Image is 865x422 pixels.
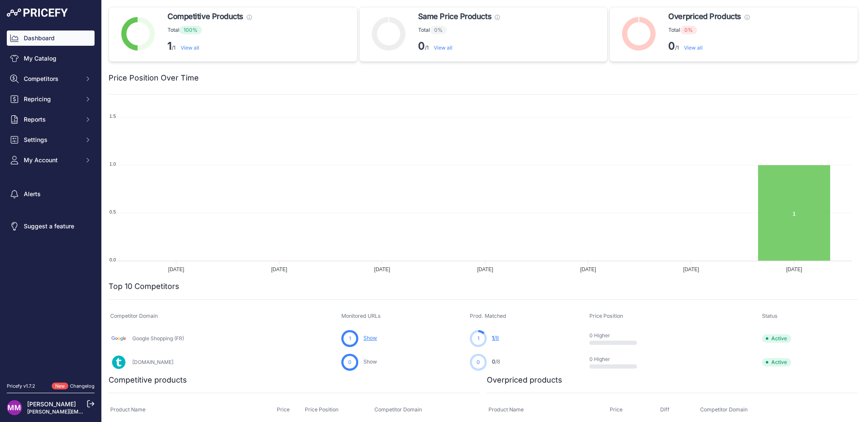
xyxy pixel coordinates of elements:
h2: Competitive products [109,374,187,386]
span: 100% [179,26,202,34]
div: Pricefy v1.7.2 [7,383,35,390]
span: Reports [24,115,79,124]
span: Competitor Domain [700,406,748,413]
a: View all [434,44,452,51]
span: Prod. Matched [470,313,506,319]
span: New [52,383,68,390]
span: Price Position [589,313,623,319]
span: Overpriced Products [668,11,741,22]
a: [PERSON_NAME] [27,400,76,408]
strong: 0 [668,40,675,52]
span: Competitor Domain [374,406,422,413]
span: 1 [492,335,494,341]
span: Status [762,313,778,319]
a: Alerts [7,186,95,202]
nav: Sidebar [7,31,95,372]
span: Competitors [24,75,79,83]
span: Competitive Products [167,11,243,22]
span: Active [762,358,791,366]
tspan: 0.5 [109,209,116,214]
span: Price Position [305,406,338,413]
strong: 0 [418,40,425,52]
h2: Overpriced products [487,374,562,386]
button: Reports [7,112,95,127]
span: 0 [492,358,495,365]
tspan: [DATE] [477,267,493,272]
span: 0 [477,358,480,366]
a: Suggest a feature [7,219,95,234]
span: Diff [660,406,670,413]
a: View all [181,44,199,51]
button: Competitors [7,71,95,86]
a: Show [363,335,377,341]
span: My Account [24,156,79,164]
span: Same Price Products [418,11,491,22]
tspan: [DATE] [786,267,802,272]
span: Repricing [24,95,79,103]
span: Price [277,406,290,413]
p: 0 Higher [589,356,644,363]
p: 0 Higher [589,332,644,339]
a: View all [684,44,703,51]
a: 0/8 [492,358,500,365]
tspan: [DATE] [580,267,596,272]
span: Settings [24,136,79,144]
span: Active [762,334,791,343]
span: 0% [680,26,697,34]
p: Total [668,26,749,34]
tspan: [DATE] [683,267,699,272]
span: Product Name [488,406,524,413]
button: Repricing [7,92,95,107]
span: 1 [477,335,480,342]
p: /1 [418,39,500,53]
strong: 1 [167,40,172,52]
tspan: [DATE] [271,267,287,272]
a: My Catalog [7,51,95,66]
h2: Price Position Over Time [109,72,199,84]
tspan: 1.5 [109,114,116,119]
tspan: [DATE] [374,267,390,272]
p: Total [167,26,252,34]
a: [PERSON_NAME][EMAIL_ADDRESS][DOMAIN_NAME] [27,408,158,415]
button: My Account [7,153,95,168]
span: 0 [348,358,352,366]
p: /1 [167,39,252,53]
a: [DOMAIN_NAME] [132,359,173,365]
h2: Top 10 Competitors [109,280,179,292]
p: /1 [668,39,749,53]
span: Price [610,406,622,413]
tspan: 0.0 [109,257,116,262]
span: Competitor Domain [110,313,158,319]
a: Google Shopping (FR) [132,335,184,341]
p: Total [418,26,500,34]
span: Product Name [110,406,145,413]
span: 0% [430,26,447,34]
span: Monitored URLs [341,313,381,319]
button: Settings [7,132,95,147]
a: Dashboard [7,31,95,46]
a: Show [363,358,377,365]
tspan: [DATE] [168,267,184,272]
a: 1/8 [492,335,499,341]
a: Changelog [70,383,95,389]
span: 1 [349,335,351,342]
tspan: 1.0 [109,161,116,167]
img: Pricefy Logo [7,8,68,17]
